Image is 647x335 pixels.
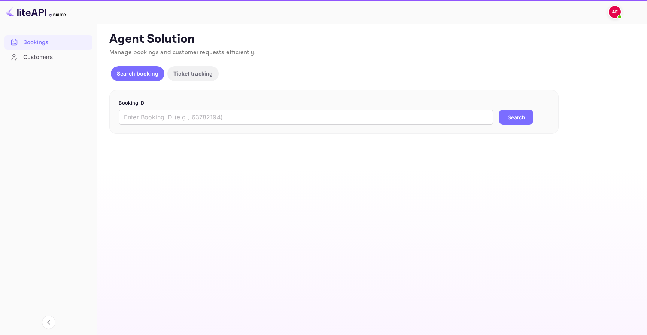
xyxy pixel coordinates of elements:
div: Customers [23,53,89,62]
input: Enter Booking ID (e.g., 63782194) [119,110,493,125]
button: Search [499,110,533,125]
span: Manage bookings and customer requests efficiently. [109,49,256,56]
img: Abdellah Essaidi [609,6,621,18]
a: Bookings [4,35,92,49]
div: Bookings [4,35,92,50]
div: Customers [4,50,92,65]
p: Search booking [117,70,158,77]
p: Booking ID [119,99,549,107]
a: Customers [4,50,92,64]
button: Collapse navigation [42,316,55,329]
img: LiteAPI logo [6,6,66,18]
div: Bookings [23,38,89,47]
p: Agent Solution [109,32,634,47]
p: Ticket tracking [173,70,213,77]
